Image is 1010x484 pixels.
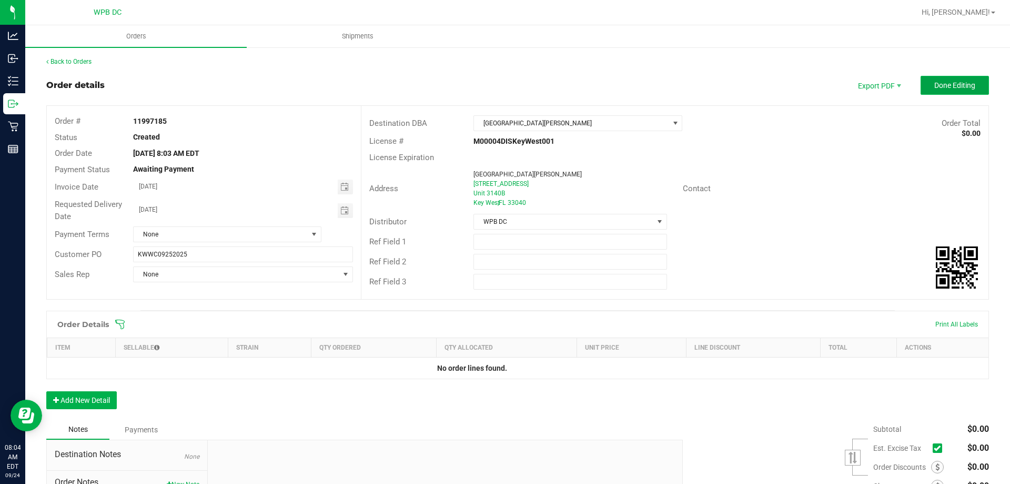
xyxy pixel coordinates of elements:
span: $0.00 [967,443,989,453]
span: Status [55,133,77,142]
a: Shipments [247,25,468,47]
span: Ref Field 2 [369,257,406,266]
span: Destination Notes [55,448,199,461]
div: Notes [46,420,109,440]
strong: $0.00 [962,129,981,137]
span: Done Editing [934,81,975,90]
th: Item [47,338,116,358]
span: 33040 [508,199,526,206]
div: Order details [46,79,105,92]
inline-svg: Analytics [8,31,18,41]
span: Destination DBA [369,118,427,128]
span: Order Total [942,118,981,128]
span: WPB DC [94,8,122,17]
span: Distributor [369,217,407,226]
span: Sales Rep [55,270,89,279]
th: Total [821,338,897,358]
span: Unit 3140B [473,190,505,197]
a: Back to Orders [46,58,92,65]
span: Toggle calendar [338,180,353,194]
div: Payments [109,420,173,439]
span: $0.00 [967,462,989,472]
strong: M00004DISKeyWest001 [473,137,554,145]
strong: Created [133,133,160,141]
h1: Order Details [57,320,109,329]
span: Contact [683,184,711,193]
span: Invoice Date [55,182,98,192]
span: License # [369,136,403,146]
th: Qty Allocated [437,338,577,358]
span: Est. Excise Tax [873,444,928,452]
span: Shipments [328,32,388,41]
p: 09/24 [5,471,21,479]
span: Calculate excise tax [933,441,947,456]
span: Toggle calendar [338,203,353,218]
span: Hi, [PERSON_NAME]! [922,8,990,16]
span: WPB DC [474,214,653,229]
inline-svg: Retail [8,121,18,132]
span: License Expiration [369,153,434,162]
iframe: Resource center [11,400,42,431]
button: Add New Detail [46,391,117,409]
strong: 11997185 [133,117,167,125]
th: Unit Price [577,338,686,358]
th: Line Discount [686,338,820,358]
span: None [134,227,308,242]
inline-svg: Inventory [8,76,18,86]
li: Export PDF [847,76,910,95]
inline-svg: Outbound [8,98,18,109]
strong: Awaiting Payment [133,165,194,173]
a: Orders [25,25,247,47]
span: Key West [473,199,500,206]
span: Order # [55,116,80,126]
span: Order Date [55,149,92,158]
th: Actions [897,338,988,358]
span: Payment Status [55,165,110,174]
img: Scan me! [936,246,978,289]
span: [STREET_ADDRESS] [473,180,529,187]
span: None [184,453,199,460]
span: , [498,199,499,206]
span: Ref Field 3 [369,277,406,287]
strong: No order lines found. [437,364,507,372]
span: Subtotal [873,425,901,433]
strong: [DATE] 8:03 AM EDT [133,149,199,157]
inline-svg: Reports [8,144,18,154]
button: Done Editing [921,76,989,95]
qrcode: 11997185 [936,246,978,289]
inline-svg: Inbound [8,53,18,64]
span: Payment Terms [55,230,109,239]
th: Strain [228,338,311,358]
span: [GEOGRAPHIC_DATA][PERSON_NAME] [473,171,582,178]
span: Address [369,184,398,193]
span: FL [499,199,506,206]
span: Requested Delivery Date [55,200,122,221]
th: Qty Ordered [311,338,437,358]
span: Orders [112,32,160,41]
span: Order Discounts [873,463,931,471]
span: None [134,267,339,282]
th: Sellable [115,338,228,358]
p: 08:04 AM EDT [5,443,21,471]
span: Customer PO [55,250,102,259]
span: [GEOGRAPHIC_DATA][PERSON_NAME] [474,116,669,131]
span: $0.00 [967,424,989,434]
span: Ref Field 1 [369,237,406,246]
